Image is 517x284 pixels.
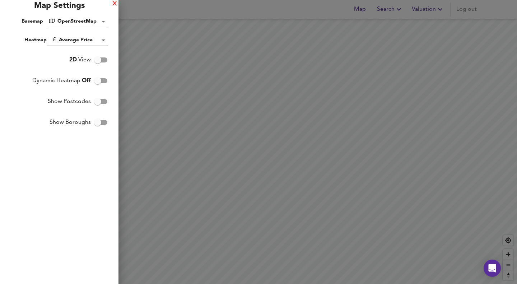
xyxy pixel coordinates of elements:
[47,34,108,46] div: Average Price
[32,76,91,85] span: Dynamic Heatmap
[48,97,91,106] span: Show Postcodes
[112,1,117,6] div: X
[69,56,91,64] span: View
[484,260,501,277] div: Open Intercom Messenger
[82,78,91,84] span: Off
[50,118,91,127] span: Show Boroughs
[22,19,43,24] span: Basemap
[47,16,108,27] div: OpenStreetMap
[69,57,77,63] span: 2D
[24,37,47,42] span: Heatmap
